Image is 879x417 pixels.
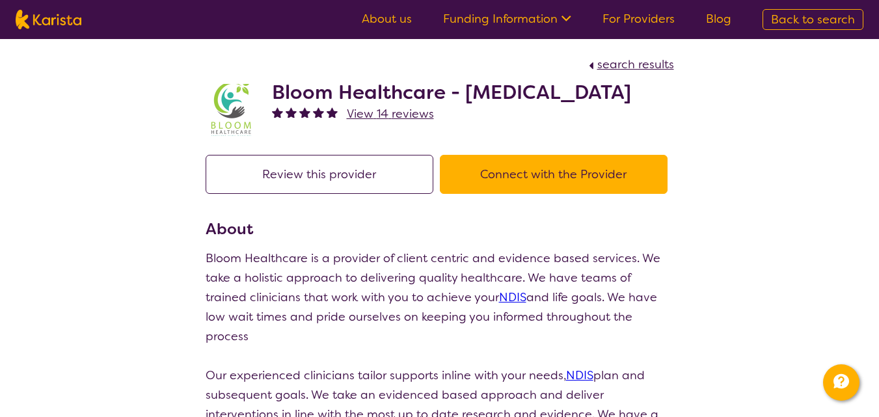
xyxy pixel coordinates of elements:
[440,167,674,182] a: Connect with the Provider
[272,107,283,118] img: fullstar
[313,107,324,118] img: fullstar
[206,249,674,346] p: Bloom Healthcare is a provider of client centric and evidence based services. We take a holistic ...
[272,81,631,104] h2: Bloom Healthcare - [MEDICAL_DATA]
[206,155,433,194] button: Review this provider
[597,57,674,72] span: search results
[206,84,258,136] img: spuawodjbinfufaxyzcf.jpg
[706,11,731,27] a: Blog
[206,167,440,182] a: Review this provider
[566,368,593,383] a: NDIS
[763,9,863,30] a: Back to search
[286,107,297,118] img: fullstar
[347,104,434,124] a: View 14 reviews
[299,107,310,118] img: fullstar
[362,11,412,27] a: About us
[206,217,674,241] h3: About
[347,106,434,122] span: View 14 reviews
[327,107,338,118] img: fullstar
[499,289,526,305] a: NDIS
[823,364,859,401] button: Channel Menu
[443,11,571,27] a: Funding Information
[16,10,81,29] img: Karista logo
[602,11,675,27] a: For Providers
[771,12,855,27] span: Back to search
[586,57,674,72] a: search results
[440,155,668,194] button: Connect with the Provider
